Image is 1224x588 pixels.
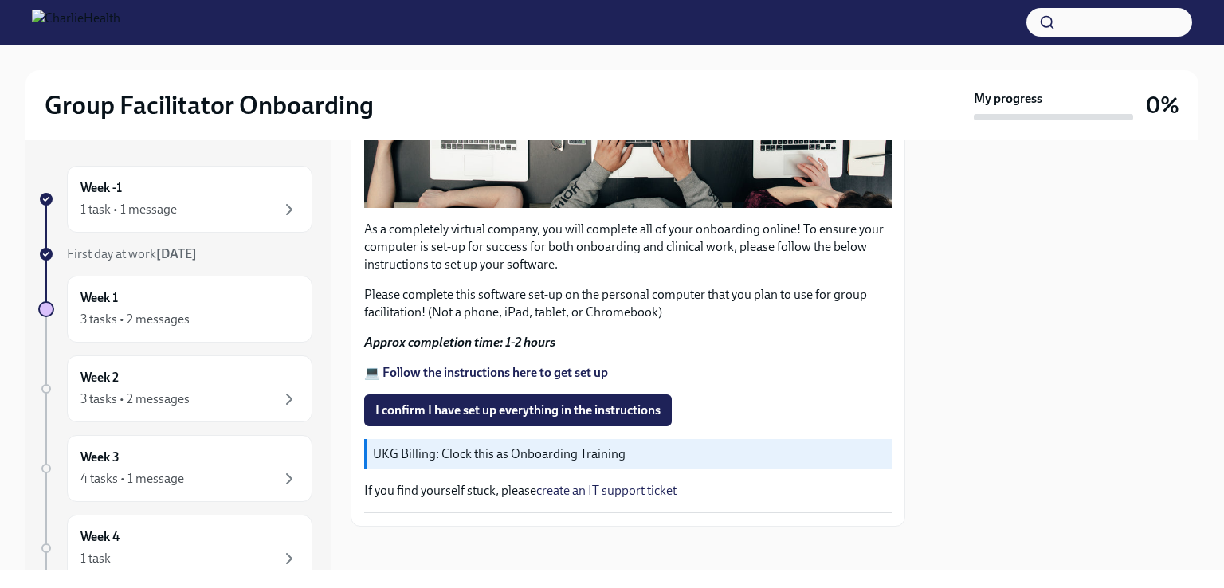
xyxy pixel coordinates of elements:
[67,246,197,261] span: First day at work
[38,515,312,582] a: Week 41 task
[375,402,661,418] span: I confirm I have set up everything in the instructions
[80,289,118,307] h6: Week 1
[38,276,312,343] a: Week 13 tasks • 2 messages
[1146,91,1179,120] h3: 0%
[364,394,672,426] button: I confirm I have set up everything in the instructions
[80,390,190,408] div: 3 tasks • 2 messages
[373,445,885,463] p: UKG Billing: Clock this as Onboarding Training
[364,221,892,273] p: As a completely virtual company, you will complete all of your onboarding online! To ensure your ...
[364,335,555,350] strong: Approx completion time: 1-2 hours
[364,286,892,321] p: Please complete this software set-up on the personal computer that you plan to use for group faci...
[156,246,197,261] strong: [DATE]
[80,201,177,218] div: 1 task • 1 message
[364,365,608,380] a: 💻 Follow the instructions here to get set up
[80,369,119,386] h6: Week 2
[80,311,190,328] div: 3 tasks • 2 messages
[38,166,312,233] a: Week -11 task • 1 message
[536,483,677,498] a: create an IT support ticket
[80,179,122,197] h6: Week -1
[32,10,120,35] img: CharlieHealth
[45,89,374,121] h2: Group Facilitator Onboarding
[974,90,1042,108] strong: My progress
[38,355,312,422] a: Week 23 tasks • 2 messages
[38,435,312,502] a: Week 34 tasks • 1 message
[38,245,312,263] a: First day at work[DATE]
[80,550,111,567] div: 1 task
[364,482,892,500] p: If you find yourself stuck, please
[80,470,184,488] div: 4 tasks • 1 message
[80,528,120,546] h6: Week 4
[80,449,120,466] h6: Week 3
